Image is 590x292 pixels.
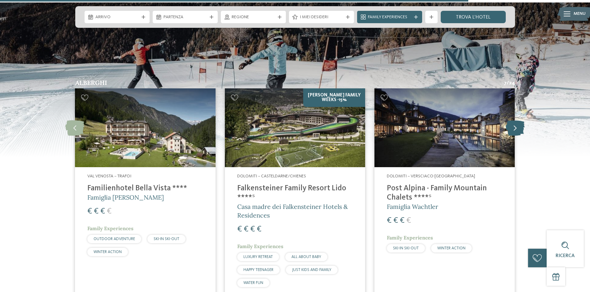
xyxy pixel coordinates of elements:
span: 24 [509,80,515,87]
span: € [400,217,404,225]
img: Hotel sulle piste da sci per bambini: divertimento senza confini [225,88,365,167]
span: OUTDOOR ADVENTURE [94,237,135,241]
span: JUST KIDS AND FAMILY [292,268,331,272]
span: Famiglia [PERSON_NAME] [87,193,164,201]
span: Casa madre dei Falkensteiner Hotels & Residences [237,203,348,219]
span: Regione [232,14,275,20]
img: Hotel sulle piste da sci per bambini: divertimento senza confini [75,88,215,167]
span: Family Experiences [387,235,433,241]
h4: Familienhotel Bella Vista **** [87,184,203,193]
span: Alberghi [75,79,107,87]
span: Val Venosta – Trafoi [87,174,131,178]
span: WINTER ACTION [94,250,122,254]
h4: Post Alpina - Family Mountain Chalets ****ˢ [387,184,502,202]
span: € [393,217,398,225]
span: Family Experiences [237,243,283,249]
span: SKI-IN SKI-OUT [393,246,419,250]
a: trova l’hotel [441,11,506,23]
span: ALL ABOUT BABY [291,255,321,259]
span: SKI-IN SKI-OUT [154,237,179,241]
span: LUXURY RETREAT [243,255,273,259]
h4: Falkensteiner Family Resort Lido ****ˢ [237,184,353,202]
span: € [94,207,98,215]
span: € [244,225,248,233]
span: € [406,217,411,225]
span: € [257,225,261,233]
span: Ricerca [556,253,575,258]
img: Post Alpina - Family Mountain Chalets ****ˢ [374,88,515,167]
span: I miei desideri [300,14,343,20]
span: Partenza [164,14,207,20]
span: Dolomiti – Versciaco-[GEOGRAPHIC_DATA] [387,174,475,178]
span: Famiglia Wachtler [387,203,438,210]
span: € [237,225,242,233]
span: HAPPY TEENAGER [243,268,273,272]
span: WINTER ACTION [437,246,465,250]
span: Dolomiti – Casteldarne/Chienes [237,174,306,178]
span: € [387,217,391,225]
span: € [100,207,105,215]
span: 7 [504,80,507,87]
span: / [507,80,509,87]
span: € [107,207,111,215]
span: € [87,207,92,215]
span: Family Experiences [87,225,133,231]
span: Family Experiences [368,14,411,20]
span: WATER FUN [243,281,263,285]
span: € [250,225,255,233]
span: Arrivo [95,14,139,20]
